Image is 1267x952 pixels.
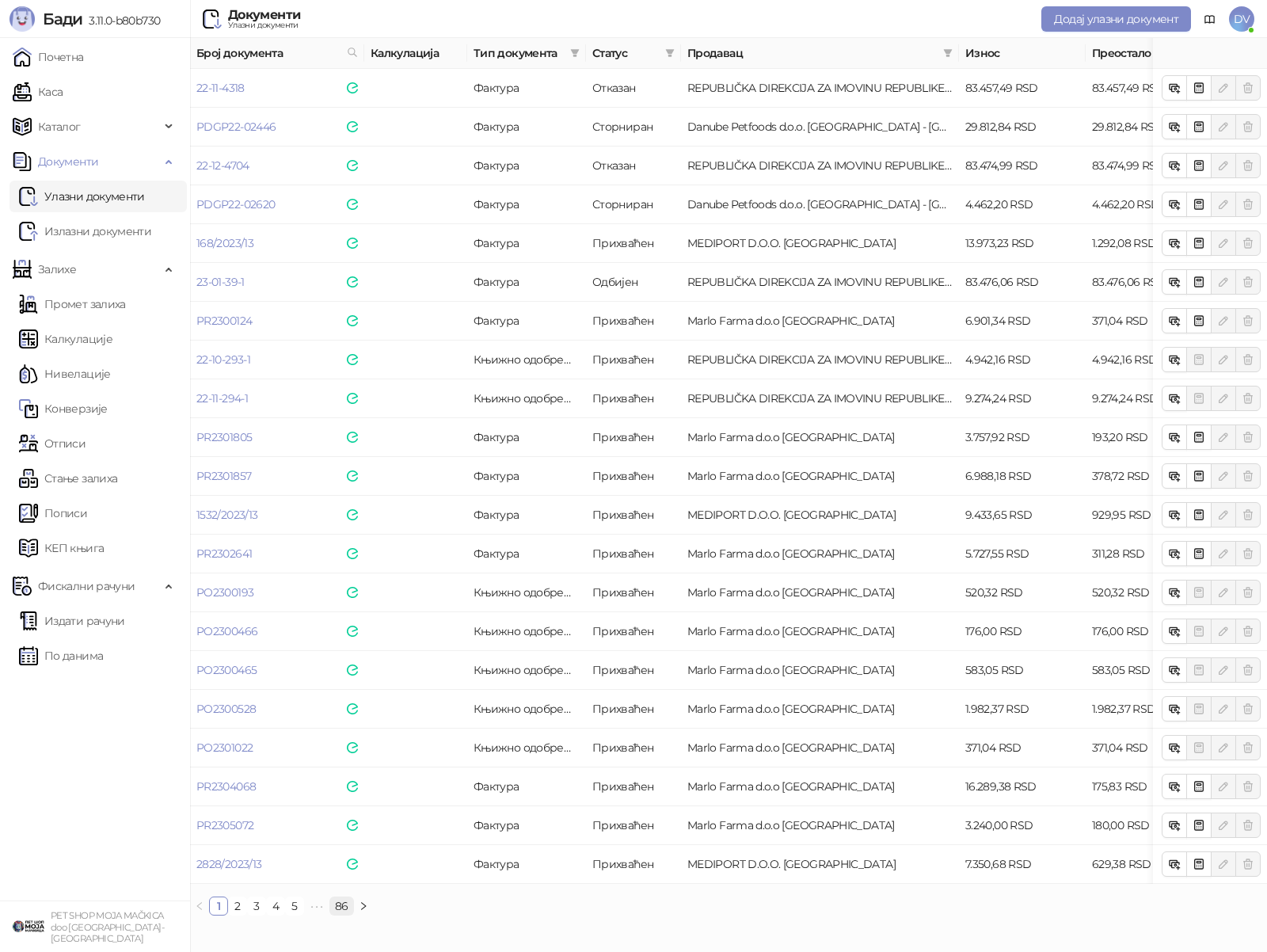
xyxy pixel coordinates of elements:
[586,651,681,690] td: Прихваћен
[196,857,261,871] a: 2828/2023/13
[347,587,358,598] img: e-Faktura
[959,535,1086,573] td: 5.727,55 RSD
[586,612,681,651] td: Прихваћен
[19,288,126,320] a: Промет залиха
[586,729,681,767] td: Прихваћен
[467,69,586,108] td: Фактура
[1086,845,1212,884] td: 629,38 RSD
[681,767,959,806] td: Marlo Farma d.o.o BEOGRAD
[1086,573,1212,612] td: 520,32 RSD
[195,901,204,911] span: left
[43,10,82,29] span: Бади
[681,690,959,729] td: Marlo Farma d.o.o BEOGRAD
[359,901,368,911] span: right
[1086,69,1212,108] td: 83.457,49 RSD
[1086,185,1212,224] td: 4.462,20 RSD
[267,897,284,915] a: 4
[681,69,959,108] td: REPUBLIČKA DIREKCIJA ZA IMOVINU REPUBLIKE SRBIJE
[19,393,108,425] a: Конверзије
[196,585,253,600] a: PO2300193
[586,690,681,729] td: Прихваћен
[13,41,84,73] a: Почетна
[467,108,586,147] td: Фактура
[467,496,586,535] td: Фактура
[959,69,1086,108] td: 83.457,49 RSD
[959,767,1086,806] td: 16.289,38 RSD
[19,428,86,459] a: Отписи
[38,570,135,602] span: Фискални рачуни
[347,315,358,326] img: e-Faktura
[1086,767,1212,806] td: 175,83 RSD
[959,806,1086,845] td: 3.240,00 RSD
[347,470,358,482] img: e-Faktura
[592,44,659,62] span: Статус
[467,845,586,884] td: Фактура
[364,38,467,69] th: Калкулација
[467,573,586,612] td: Књижно одобрење
[665,48,675,58] span: filter
[959,263,1086,302] td: 83.476,06 RSD
[681,496,959,535] td: MEDIPORT D.O.O. BEOGRAD
[959,573,1086,612] td: 520,32 RSD
[196,81,245,95] a: 22-11-4318
[959,185,1086,224] td: 4.462,20 RSD
[347,820,358,831] img: e-Faktura
[196,508,257,522] a: 1532/2023/13
[467,767,586,806] td: Фактура
[347,121,358,132] img: e-Faktura
[266,897,285,916] li: 4
[1086,690,1212,729] td: 1.982,37 RSD
[347,354,358,365] img: e-Faktura
[196,352,250,367] a: 22-10-293-1
[196,120,276,134] a: PDGP22-02446
[1086,457,1212,496] td: 378,72 RSD
[681,185,959,224] td: Danube Petfoods d.o.o. Beograd - Surčin
[1086,38,1212,69] th: Преостало
[347,664,358,676] img: e-Faktura
[586,341,681,379] td: Прихваћен
[248,897,265,915] a: 3
[82,13,160,28] span: 3.11.0-b80b730
[304,897,329,916] span: •••
[304,897,329,916] li: Следећих 5 Страна
[681,535,959,573] td: Marlo Farma d.o.o BEOGRAD
[681,341,959,379] td: REPUBLIČKA DIREKCIJA ZA IMOVINU REPUBLIKE SRBIJE
[196,197,275,211] a: PDGP22-02620
[19,497,87,529] a: Пописи
[19,181,145,212] a: Ulazni dokumentiУлазни документи
[196,158,249,173] a: 22-12-4704
[586,108,681,147] td: Сторниран
[347,393,358,404] img: e-Faktura
[286,897,303,915] a: 5
[467,147,586,185] td: Фактура
[959,457,1086,496] td: 6.988,18 RSD
[347,548,358,559] img: e-Faktura
[38,253,76,285] span: Залихе
[467,806,586,845] td: Фактура
[38,146,98,177] span: Документи
[681,573,959,612] td: Marlo Farma d.o.o BEOGRAD
[681,302,959,341] td: Marlo Farma d.o.o BEOGRAD
[959,302,1086,341] td: 6.901,34 RSD
[474,44,564,62] span: Тип документа
[467,457,586,496] td: Фактура
[467,729,586,767] td: Књижно одобрење
[681,38,959,69] th: Продавац
[196,430,252,444] a: PR2301805
[354,897,373,916] li: Следећа страна
[681,729,959,767] td: Marlo Farma d.o.o BEOGRAD
[681,806,959,845] td: Marlo Farma d.o.o BEOGRAD
[467,690,586,729] td: Књижно одобрење
[586,147,681,185] td: Отказан
[1086,612,1212,651] td: 176,00 RSD
[681,263,959,302] td: REPUBLIČKA DIREKCIJA ZA IMOVINU REPUBLIKE SRBIJE
[1086,651,1212,690] td: 583,05 RSD
[1086,806,1212,845] td: 180,00 RSD
[1086,224,1212,263] td: 1.292,08 RSD
[347,82,358,93] img: e-Faktura
[19,358,111,390] a: Нивелације
[959,108,1086,147] td: 29.812,84 RSD
[959,729,1086,767] td: 371,04 RSD
[196,741,253,755] a: PO2301022
[570,48,580,58] span: filter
